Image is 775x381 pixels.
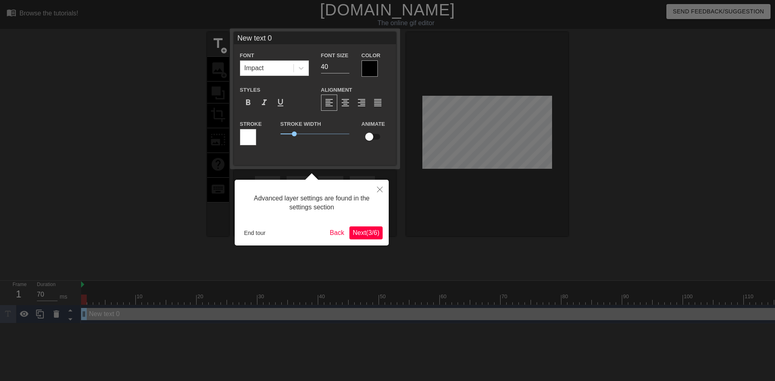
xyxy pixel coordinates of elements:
[241,186,383,220] div: Advanced layer settings are found in the settings section
[353,229,379,236] span: Next ( 3 / 6 )
[371,180,389,198] button: Close
[349,226,383,239] button: Next
[327,226,348,239] button: Back
[241,227,269,239] button: End tour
